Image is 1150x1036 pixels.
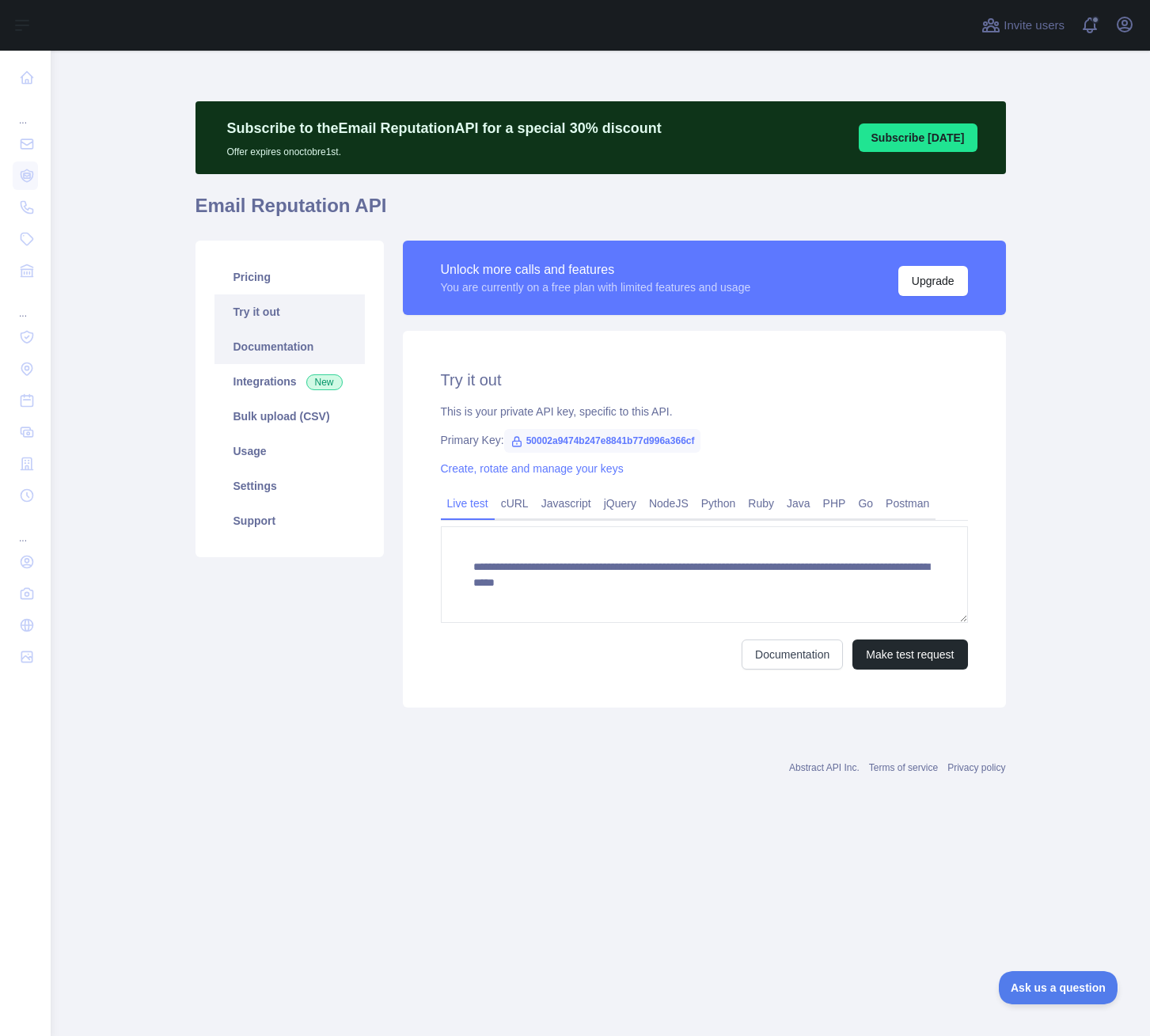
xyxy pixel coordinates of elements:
[598,491,643,516] a: jQuery
[742,491,780,516] a: Ruby
[214,503,365,538] a: Support
[742,639,843,670] a: Documentation
[898,266,968,296] button: Upgrade
[214,399,365,434] a: Bulk upload (CSV)
[227,117,662,139] p: Subscribe to the Email Reputation API for a special 30 % discount
[441,279,751,295] div: You are currently on a free plan with limited features and usage
[227,139,662,158] p: Offer expires on octobre 1st.
[214,294,365,329] a: Try it out
[643,491,695,516] a: NodeJS
[214,469,365,503] a: Settings
[441,491,495,516] a: Live test
[978,13,1068,38] button: Invite users
[504,429,701,453] span: 50002a9474b247e8841b77d996a366cf
[214,434,365,469] a: Usage
[195,193,1006,231] h1: Email Reputation API
[789,762,860,773] a: Abstract API Inc.
[852,491,879,516] a: Go
[13,95,38,127] div: ...
[441,369,968,391] h2: Try it out
[13,288,38,320] div: ...
[869,762,938,773] a: Terms of service
[441,404,968,419] div: This is your private API key, specific to this API.
[780,491,817,516] a: Java
[441,260,751,279] div: Unlock more calls and features
[441,462,624,475] a: Create, rotate and manage your keys
[214,364,365,399] a: Integrations New
[999,971,1118,1004] iframe: Toggle Customer Support
[13,513,38,545] div: ...
[495,491,535,516] a: cURL
[947,762,1005,773] a: Privacy policy
[859,123,977,152] button: Subscribe [DATE]
[214,260,365,294] a: Pricing
[852,639,967,670] button: Make test request
[441,432,968,448] div: Primary Key:
[214,329,365,364] a: Documentation
[535,491,598,516] a: Javascript
[1004,17,1065,35] span: Invite users
[879,491,936,516] a: Postman
[306,374,343,390] span: New
[817,491,852,516] a: PHP
[695,491,742,516] a: Python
